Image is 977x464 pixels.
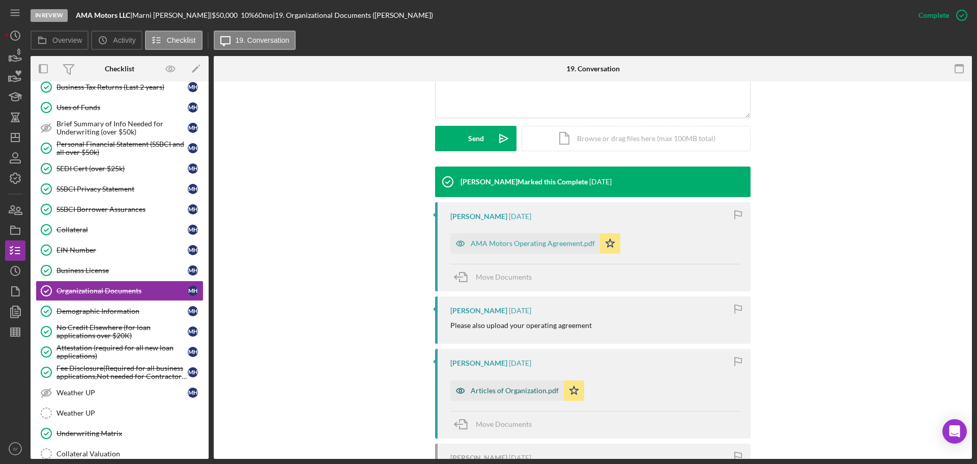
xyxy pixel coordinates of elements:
a: SSBCI Privacy StatementMH [36,179,204,199]
a: Fee Disclosure(Required for all business applications,Not needed for Contractor loans)MH [36,362,204,383]
p: Please also upload your operating agreement [450,320,592,331]
div: 19. Conversation [566,65,620,73]
a: Brief Summary of Info Needed for Underwriting (over $50k)MH [36,118,204,138]
div: Marni [PERSON_NAME] | [132,11,212,19]
div: M H [188,184,198,194]
div: M H [188,102,198,113]
a: Attestation (required for all new loan applications)MH [36,342,204,362]
div: M H [188,123,198,133]
label: 19. Conversation [236,36,290,44]
a: EIN NumberMH [36,240,204,260]
time: 2025-08-22 21:46 [509,454,531,462]
a: CollateralMH [36,220,204,240]
div: SSBCI Privacy Statement [56,185,188,193]
div: Business Tax Returns (Last 2 years) [56,83,188,91]
div: | [76,11,132,19]
span: Move Documents [476,420,532,428]
button: Move Documents [450,412,542,437]
a: Weather UPMH [36,383,204,403]
button: Complete [908,5,972,25]
div: Fee Disclosure(Required for all business applications,Not needed for Contractor loans) [56,364,188,380]
div: [PERSON_NAME] [450,307,507,315]
div: Brief Summary of Info Needed for Underwriting (over $50k) [56,120,188,136]
text: IV [13,446,18,452]
label: Checklist [167,36,196,44]
div: Business License [56,266,188,275]
div: Send [468,126,484,151]
time: 2025-08-25 13:48 [509,307,531,315]
a: Weather UP [36,403,204,423]
div: 60 mo [254,11,273,19]
span: Move Documents [476,272,532,281]
a: Demographic InformationMH [36,301,204,321]
div: Attestation (required for all new loan applications) [56,344,188,360]
a: Personal Financial Statement (SSBCI and all over $50k)MH [36,138,204,158]
span: $50,000 [212,11,238,19]
time: 2025-08-25 17:57 [509,212,531,221]
div: Collateral Valuation [56,450,203,458]
a: Collateral Valuation [36,444,204,464]
div: Organizational Documents [56,287,188,295]
div: M H [188,245,198,255]
a: Business LicenseMH [36,260,204,281]
div: [PERSON_NAME] [450,212,507,221]
div: M H [188,163,198,174]
a: SEDI Cert (over $25k)MH [36,158,204,179]
div: Personal Financial Statement (SSBCI and all over $50k) [56,140,188,156]
button: Articles of Organization.pdf [450,380,584,401]
div: EIN Number [56,246,188,254]
button: Overview [31,31,89,50]
a: Underwriting Matrix [36,423,204,444]
div: M H [188,265,198,276]
b: AMA Motors LLC [76,11,130,19]
div: M H [188,82,198,92]
div: Collateral [56,226,188,234]
div: Underwriting Matrix [56,429,203,438]
div: M H [188,347,198,357]
div: In Review [31,9,68,22]
div: M H [188,326,198,337]
div: Demographic Information [56,307,188,315]
div: [PERSON_NAME] Marked this Complete [461,178,588,186]
div: | 19. Organizational Documents ([PERSON_NAME]) [273,11,433,19]
button: Activity [91,31,142,50]
div: M H [188,204,198,214]
a: No Credit Elsewhere (for loan applications over $20K)MH [36,321,204,342]
a: Organizational DocumentsMH [36,281,204,301]
div: 10 % [241,11,254,19]
div: M H [188,367,198,377]
button: IV [5,439,25,459]
button: 19. Conversation [214,31,296,50]
time: 2025-08-25 17:59 [589,178,612,186]
div: Checklist [105,65,134,73]
a: SSBCI Borrower AssurancesMH [36,199,204,220]
div: Articles of Organization.pdf [471,387,559,395]
button: Checklist [145,31,203,50]
div: Weather UP [56,409,203,417]
div: AMA Motors Operating Agreement.pdf [471,239,595,248]
div: SEDI Cert (over $25k) [56,165,188,173]
a: Uses of FundsMH [36,97,204,118]
div: M H [188,306,198,316]
label: Activity [113,36,135,44]
div: M H [188,225,198,235]
div: M H [188,286,198,296]
div: M H [188,388,198,398]
div: Weather UP [56,389,188,397]
div: M H [188,143,198,153]
div: Uses of Funds [56,103,188,112]
button: Move Documents [450,264,542,290]
div: [PERSON_NAME] [450,454,507,462]
div: SSBCI Borrower Assurances [56,205,188,213]
time: 2025-08-22 21:48 [509,359,531,367]
button: Send [435,126,516,151]
div: Open Intercom Messenger [942,419,967,444]
div: [PERSON_NAME] [450,359,507,367]
button: AMA Motors Operating Agreement.pdf [450,233,620,254]
a: Business Tax Returns (Last 2 years)MH [36,77,204,97]
label: Overview [52,36,82,44]
div: No Credit Elsewhere (for loan applications over $20K) [56,323,188,340]
div: Complete [918,5,949,25]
